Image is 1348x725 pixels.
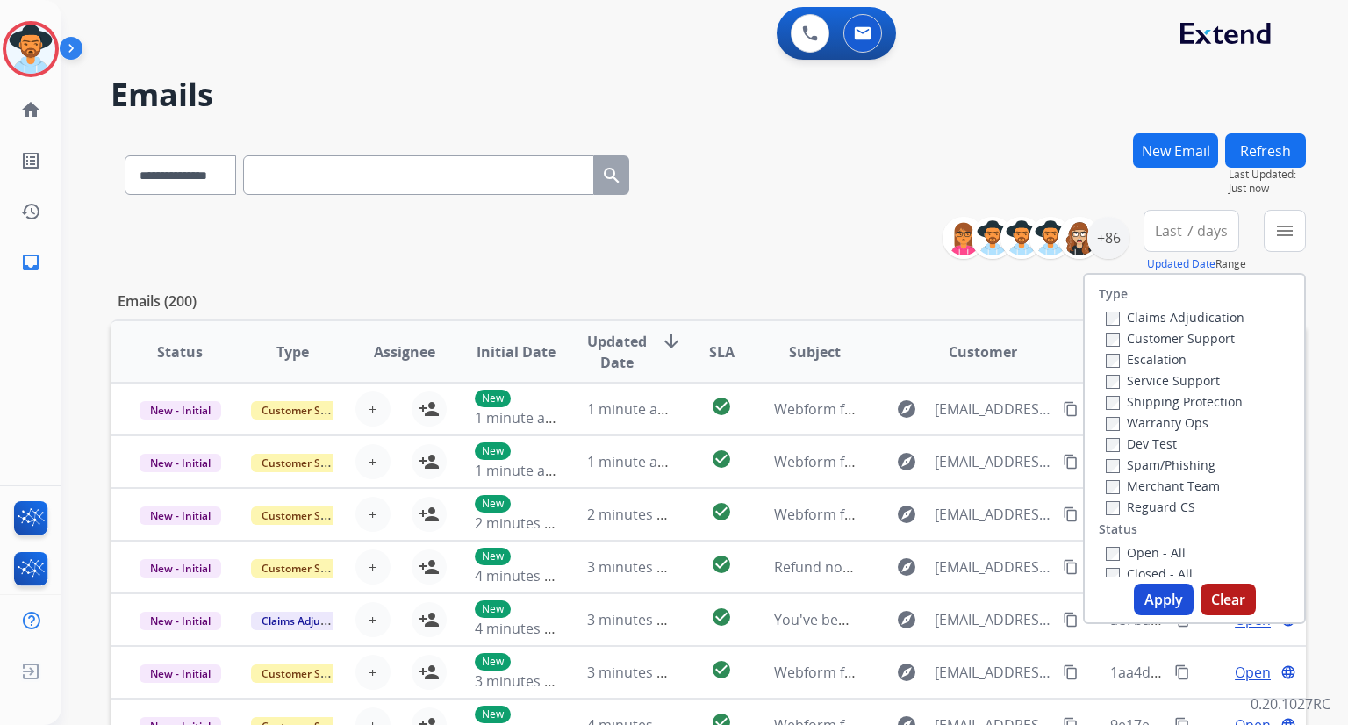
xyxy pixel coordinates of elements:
mat-icon: arrow_downward [661,331,682,352]
mat-icon: explore [896,504,917,525]
span: [EMAIL_ADDRESS][DOMAIN_NAME] [935,662,1052,683]
button: + [355,391,391,427]
span: Assignee [374,341,435,362]
span: Customer Support [251,454,365,472]
span: [EMAIL_ADDRESS][DOMAIN_NAME] [935,504,1052,525]
mat-icon: content_copy [1063,559,1079,575]
p: New [475,390,511,407]
mat-icon: explore [896,609,917,630]
span: 1 minute ago [475,461,562,480]
span: [EMAIL_ADDRESS][DOMAIN_NAME] [935,398,1052,420]
mat-icon: person_add [419,504,440,525]
p: New [475,495,511,513]
mat-icon: content_copy [1174,664,1190,680]
button: + [355,655,391,690]
button: Apply [1134,584,1194,615]
p: New [475,653,511,671]
span: 3 minutes ago [587,610,681,629]
span: Webform from [EMAIL_ADDRESS][DOMAIN_NAME] on [DATE] [774,399,1172,419]
mat-icon: language [1280,664,1296,680]
span: New - Initial [140,612,221,630]
button: Updated Date [1147,257,1215,271]
input: Closed - All [1106,568,1120,582]
input: Warranty Ops [1106,417,1120,431]
img: avatar [6,25,55,74]
label: Type [1099,285,1128,303]
span: 4 minutes ago [475,566,569,585]
mat-icon: person_add [419,398,440,420]
span: + [369,662,376,683]
button: Refresh [1225,133,1306,168]
mat-icon: content_copy [1063,401,1079,417]
p: New [475,706,511,723]
mat-icon: list_alt [20,150,41,171]
button: Last 7 days [1144,210,1239,252]
span: 4 minutes ago [475,619,569,638]
mat-icon: menu [1274,220,1295,241]
span: Status [157,341,203,362]
span: + [369,398,376,420]
p: 0.20.1027RC [1251,693,1330,714]
label: Spam/Phishing [1106,456,1215,473]
span: Claims Adjudication [251,612,371,630]
mat-icon: check_circle [711,607,732,628]
span: Initial Date [477,341,556,362]
span: [EMAIL_ADDRESS][DOMAIN_NAME] [935,609,1052,630]
span: Webform from [EMAIL_ADDRESS][DOMAIN_NAME] on [DATE] [774,505,1172,524]
mat-icon: check_circle [711,449,732,470]
span: Customer [949,341,1017,362]
label: Warranty Ops [1106,414,1208,431]
mat-icon: check_circle [711,501,732,522]
mat-icon: check_circle [711,396,732,417]
span: New - Initial [140,506,221,525]
mat-icon: content_copy [1063,506,1079,522]
input: Dev Test [1106,438,1120,452]
input: Escalation [1106,354,1120,368]
input: Claims Adjudication [1106,312,1120,326]
span: New - Initial [140,559,221,578]
span: New - Initial [140,664,221,683]
button: New Email [1133,133,1218,168]
mat-icon: content_copy [1063,664,1079,680]
span: 2 minutes ago [587,505,681,524]
span: Customer Support [251,559,365,578]
span: + [369,504,376,525]
span: + [369,556,376,578]
span: 3 minutes ago [587,663,681,682]
mat-icon: check_circle [711,554,732,575]
span: You've been assigned a new service order: b2413bd7-e901-433b-8065-ae8e9796a9ee [774,610,1331,629]
input: Merchant Team [1106,480,1120,494]
button: + [355,497,391,532]
button: + [355,549,391,585]
div: +86 [1087,217,1129,259]
mat-icon: inbox [20,252,41,273]
label: Service Support [1106,372,1220,389]
button: Clear [1201,584,1256,615]
mat-icon: explore [896,451,917,472]
mat-icon: explore [896,662,917,683]
mat-icon: home [20,99,41,120]
input: Customer Support [1106,333,1120,347]
p: Emails (200) [111,291,204,312]
span: Last 7 days [1155,227,1228,234]
label: Dev Test [1106,435,1177,452]
label: Closed - All [1106,565,1193,582]
mat-icon: explore [896,556,917,578]
mat-icon: person_add [419,609,440,630]
span: + [369,451,376,472]
mat-icon: search [601,165,622,186]
label: Claims Adjudication [1106,309,1244,326]
input: Shipping Protection [1106,396,1120,410]
mat-icon: content_copy [1063,612,1079,628]
span: [EMAIL_ADDRESS][DOMAIN_NAME] [935,451,1052,472]
mat-icon: person_add [419,451,440,472]
mat-icon: history [20,201,41,222]
span: Just now [1229,182,1306,196]
span: New - Initial [140,454,221,472]
span: New - Initial [140,401,221,420]
label: Escalation [1106,351,1187,368]
mat-icon: check_circle [711,659,732,680]
label: Reguard CS [1106,499,1195,515]
span: 2 minutes ago [475,513,569,533]
h2: Emails [111,77,1306,112]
